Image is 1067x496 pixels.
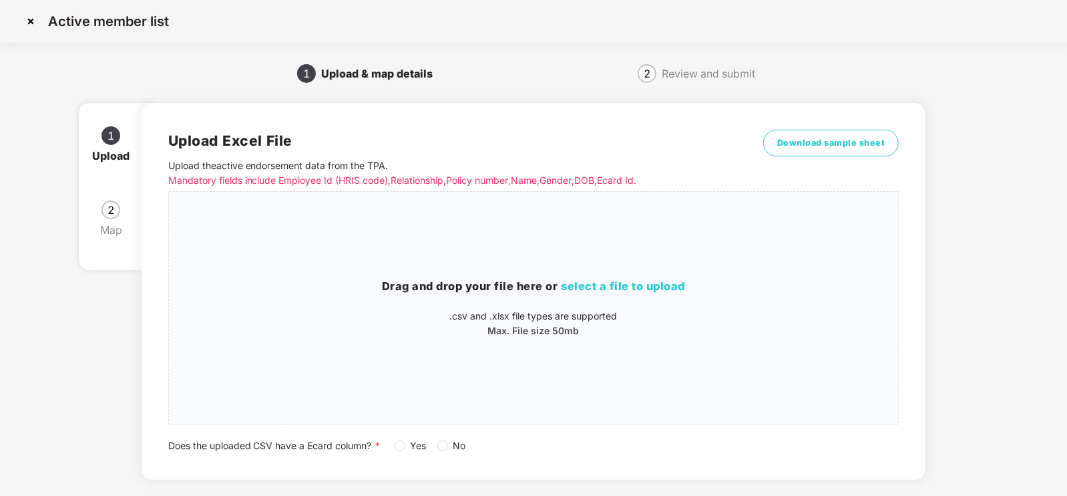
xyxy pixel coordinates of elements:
p: Upload the active endorsement data from the TPA . [168,158,716,188]
h3: Drag and drop your file here or [169,278,899,295]
span: 2 [644,68,650,79]
span: No [448,439,471,453]
img: svg+xml;base64,PHN2ZyBpZD0iQ3Jvc3MtMzJ4MzIiIHhtbG5zPSJodHRwOi8vd3d3LnczLm9yZy8yMDAwL3N2ZyIgd2lkdG... [20,11,41,32]
div: Map [100,219,133,241]
span: 1 [303,68,310,79]
span: Download sample sheet [777,136,885,150]
p: Active member list [48,13,169,29]
span: select a file to upload [562,279,686,293]
span: 2 [108,205,114,215]
h2: Upload Excel File [168,130,716,152]
p: .csv and .xlsx file types are supported [169,309,899,324]
div: Upload [92,145,140,166]
div: Review and submit [662,63,755,84]
span: Drag and drop your file here orselect a file to upload.csv and .xlsx file types are supportedMax.... [169,192,899,424]
span: 1 [108,130,114,141]
p: Max. File size 50mb [169,324,899,338]
p: Mandatory fields include Employee Id (HRIS code), Relationship, Policy number, Name, Gender, DOB,... [168,173,716,188]
button: Download sample sheet [763,130,899,156]
span: Yes [405,439,432,453]
div: Upload & map details [321,63,443,84]
div: Does the uploaded CSV have a Ecard column? [168,439,899,453]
